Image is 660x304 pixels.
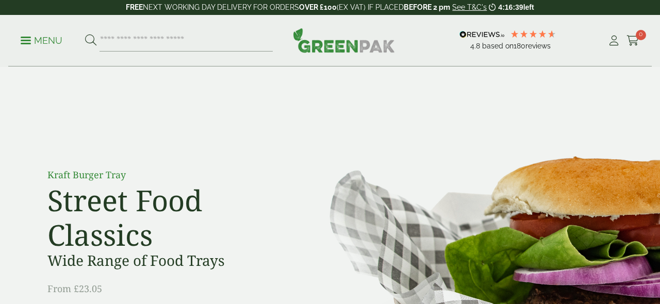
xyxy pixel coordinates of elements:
strong: OVER £100 [299,3,337,11]
span: From £23.05 [47,282,102,295]
img: REVIEWS.io [459,31,504,38]
span: left [523,3,534,11]
i: My Account [607,36,620,46]
div: 4.78 Stars [510,29,556,39]
a: 0 [626,33,639,48]
span: 4:16:39 [498,3,523,11]
a: Menu [21,35,62,45]
strong: FREE [126,3,143,11]
span: 180 [514,42,525,50]
span: 0 [636,30,646,40]
span: Based on [482,42,514,50]
p: Kraft Burger Tray [47,168,279,182]
h3: Wide Range of Food Trays [47,252,279,269]
h2: Street Food Classics [47,183,279,252]
a: See T&C's [452,3,487,11]
span: reviews [525,42,551,50]
p: Menu [21,35,62,47]
span: 4.8 [470,42,482,50]
strong: BEFORE 2 pm [404,3,450,11]
img: GreenPak Supplies [293,28,395,53]
i: Cart [626,36,639,46]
